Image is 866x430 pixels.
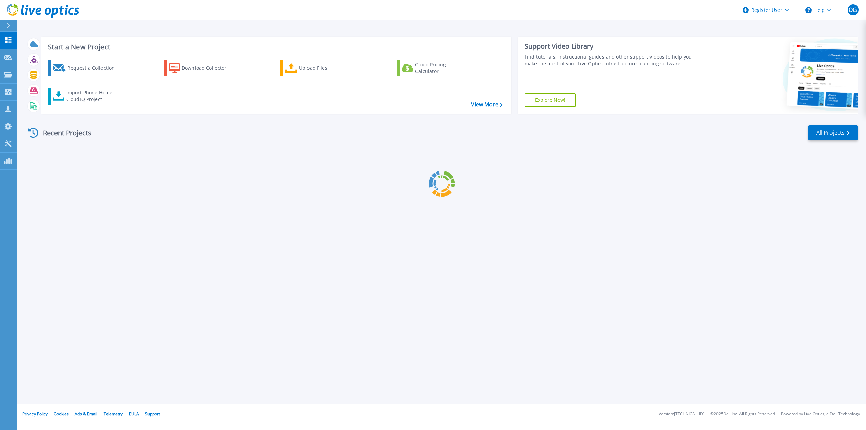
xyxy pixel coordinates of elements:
[48,43,502,51] h3: Start a New Project
[164,60,240,76] a: Download Collector
[104,411,123,417] a: Telemetry
[525,53,700,67] div: Find tutorials, instructional guides and other support videos to help you make the most of your L...
[66,89,119,103] div: Import Phone Home CloudIQ Project
[182,61,236,75] div: Download Collector
[659,412,704,416] li: Version: [TECHNICAL_ID]
[808,125,858,140] a: All Projects
[22,411,48,417] a: Privacy Policy
[849,7,857,13] span: OG
[471,101,502,108] a: View More
[26,125,100,141] div: Recent Projects
[397,60,472,76] a: Cloud Pricing Calculator
[67,61,121,75] div: Request a Collection
[129,411,139,417] a: EULA
[48,60,123,76] a: Request a Collection
[54,411,69,417] a: Cookies
[525,93,576,107] a: Explore Now!
[75,411,97,417] a: Ads & Email
[781,412,860,416] li: Powered by Live Optics, a Dell Technology
[710,412,775,416] li: © 2025 Dell Inc. All Rights Reserved
[415,61,469,75] div: Cloud Pricing Calculator
[145,411,160,417] a: Support
[299,61,353,75] div: Upload Files
[280,60,356,76] a: Upload Files
[525,42,700,51] div: Support Video Library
